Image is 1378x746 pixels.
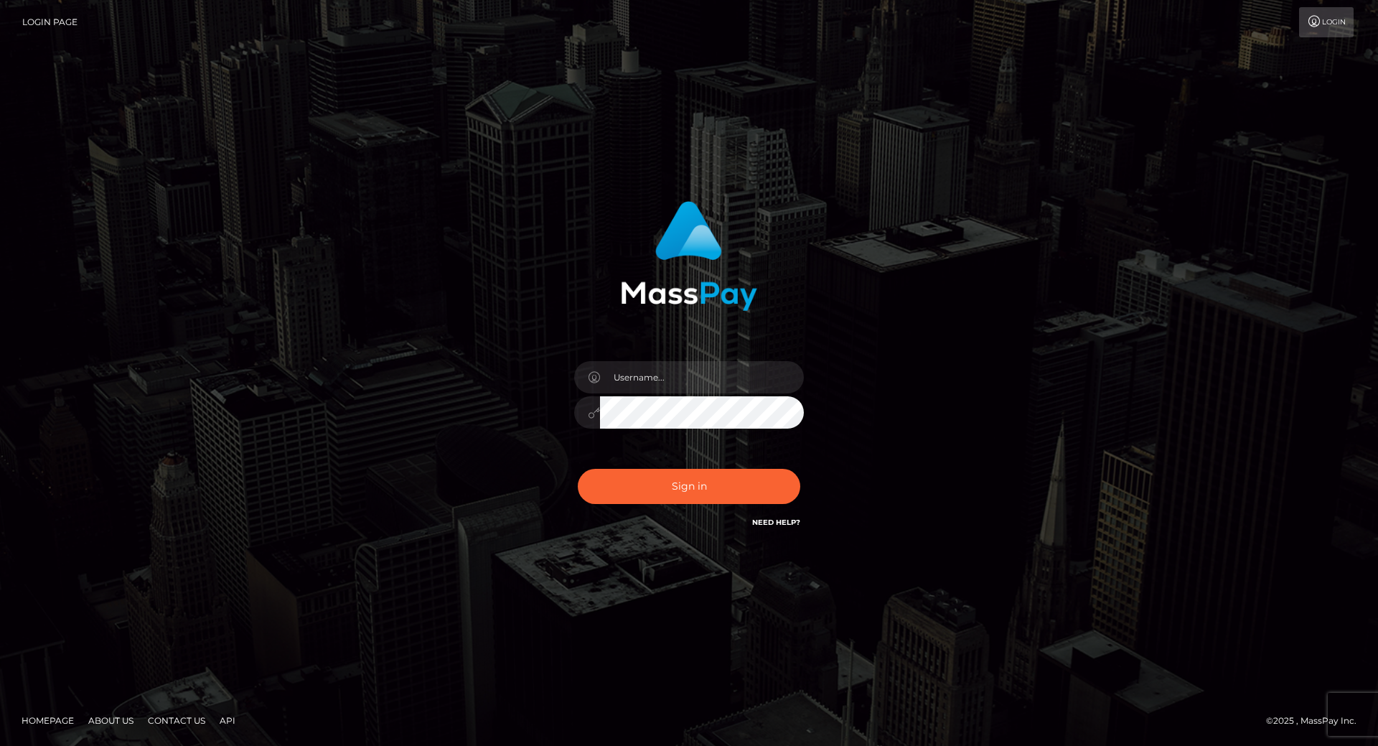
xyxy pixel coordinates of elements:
[1299,7,1354,37] a: Login
[142,709,211,732] a: Contact Us
[1266,713,1367,729] div: © 2025 , MassPay Inc.
[578,469,800,504] button: Sign in
[621,201,757,311] img: MassPay Login
[83,709,139,732] a: About Us
[22,7,78,37] a: Login Page
[16,709,80,732] a: Homepage
[214,709,241,732] a: API
[600,361,804,393] input: Username...
[752,518,800,527] a: Need Help?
